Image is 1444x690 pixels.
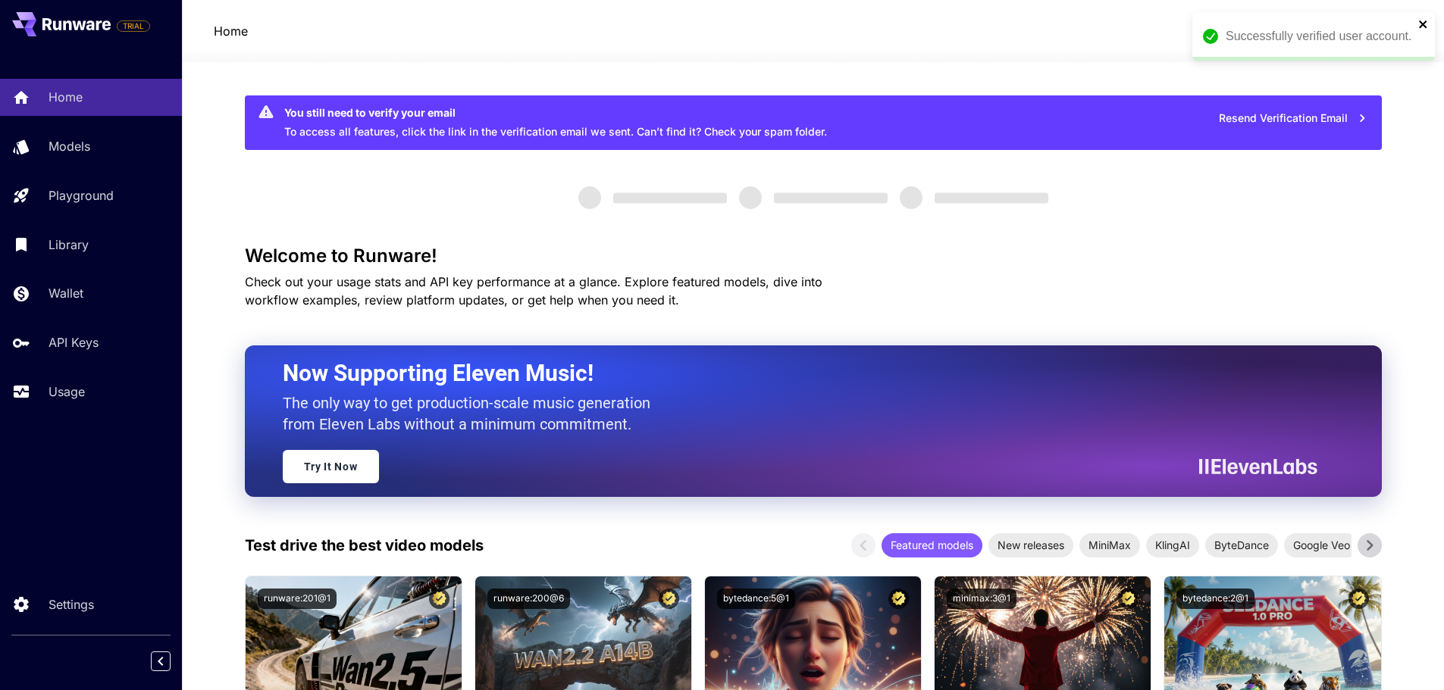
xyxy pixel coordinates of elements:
[49,88,83,106] p: Home
[659,589,679,609] button: Certified Model – Vetted for best performance and includes a commercial license.
[214,22,248,40] nav: breadcrumb
[245,534,484,557] p: Test drive the best video models
[1118,589,1139,609] button: Certified Model – Vetted for best performance and includes a commercial license.
[214,22,248,40] a: Home
[49,236,89,254] p: Library
[882,537,982,553] span: Featured models
[49,382,85,401] p: Usage
[1418,18,1429,30] button: close
[988,537,1073,553] span: New releases
[1146,533,1199,557] div: KlingAI
[151,651,171,671] button: Collapse sidebar
[1211,103,1376,134] button: Resend Verification Email
[487,589,570,609] button: runware:200@6
[947,589,1016,609] button: minimax:3@1
[1226,27,1414,45] div: Successfully verified user account.
[49,284,83,302] p: Wallet
[117,17,150,35] span: Add your payment card to enable full platform functionality.
[245,245,1382,267] h3: Welcome to Runware!
[988,533,1073,557] div: New releases
[1284,533,1359,557] div: Google Veo
[882,533,982,557] div: Featured models
[283,450,379,483] a: Try It Now
[1079,533,1140,557] div: MiniMax
[1176,589,1254,609] button: bytedance:2@1
[49,333,99,351] p: API Keys
[429,589,449,609] button: Certified Model – Vetted for best performance and includes a commercial license.
[49,186,114,205] p: Playground
[1146,537,1199,553] span: KlingAI
[245,274,822,308] span: Check out your usage stats and API key performance at a glance. Explore featured models, dive int...
[1079,537,1140,553] span: MiniMax
[283,359,1306,388] h2: Now Supporting Eleven Music!
[258,589,337,609] button: runware:201@1
[284,100,827,145] div: To access all features, click the link in the verification email we sent. Can’t find it? Check yo...
[49,137,90,155] p: Models
[162,648,182,675] div: Collapse sidebar
[49,595,94,614] p: Settings
[1205,533,1278,557] div: ByteDance
[117,20,149,32] span: TRIAL
[283,392,662,435] p: The only way to get production-scale music generation from Eleven Labs without a minimum commitment.
[1284,537,1359,553] span: Google Veo
[1205,537,1278,553] span: ByteDance
[284,105,827,120] div: You still need to verify your email
[717,589,795,609] button: bytedance:5@1
[888,589,909,609] button: Certified Model – Vetted for best performance and includes a commercial license.
[1348,589,1369,609] button: Certified Model – Vetted for best performance and includes a commercial license.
